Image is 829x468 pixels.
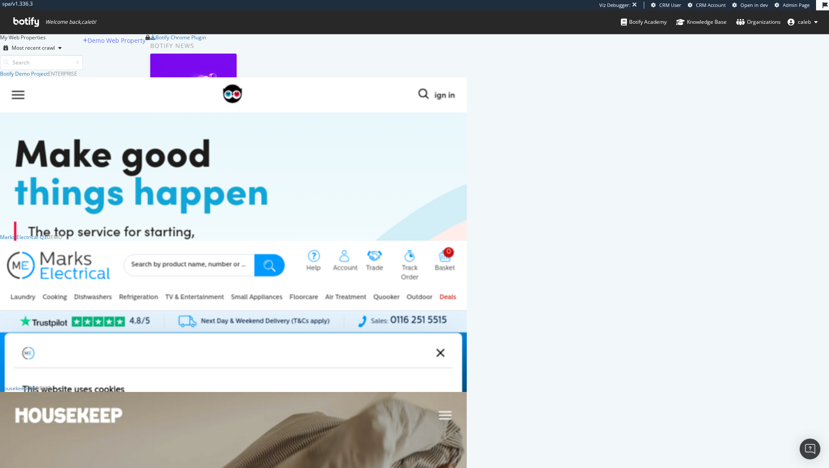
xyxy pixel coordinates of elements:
[155,34,206,41] div: Botify Chrome Plugin
[781,15,825,29] button: caleb
[88,36,146,45] div: Demo Web Property
[45,19,96,25] span: Welcome back, caleb !
[599,2,630,9] div: Viz Debugger:
[676,18,727,26] div: Knowledge Base
[83,34,146,48] button: Demo Web Property
[83,37,146,44] a: Demo Web Property
[150,41,410,51] div: Botify news
[621,10,667,34] a: Botify Academy
[651,2,681,9] a: CRM User
[736,10,781,34] a: Organizations
[732,2,768,9] a: Open in dev
[800,439,820,459] div: Open Intercom Messenger
[775,2,810,9] a: Admin Page
[150,54,237,122] img: What Happens When ChatGPT Is Your Holiday Shopper?
[12,45,55,51] div: Most recent crawl
[736,18,781,26] div: Organizations
[47,233,62,241] div: Demo
[35,385,51,392] div: Demo
[621,18,667,26] div: Botify Academy
[676,10,727,34] a: Knowledge Base
[688,2,726,9] a: CRM Account
[740,2,768,8] span: Open in dev
[798,18,811,25] span: caleb
[783,2,810,8] span: Admin Page
[150,34,206,41] a: Botify Chrome Plugin
[696,2,726,8] span: CRM Account
[659,2,681,8] span: CRM User
[48,70,77,77] div: Enterprise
